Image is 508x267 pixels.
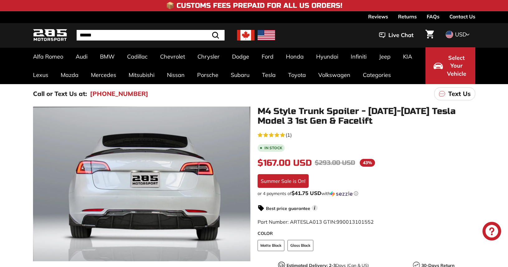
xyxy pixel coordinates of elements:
[422,25,438,46] a: Cart
[225,66,256,84] a: Subaru
[161,66,191,84] a: Nissan
[282,66,312,84] a: Toyota
[388,31,414,39] span: Live Chat
[360,159,375,167] span: 43%
[371,27,422,43] button: Live Chat
[266,206,310,211] strong: Best price guarantee
[77,30,225,41] input: Search
[446,54,467,78] span: Select Your Vehicle
[191,47,226,66] a: Chrysler
[90,89,148,98] a: [PHONE_NUMBER]
[264,146,282,150] b: In stock
[449,11,475,22] a: Contact Us
[255,47,280,66] a: Ford
[33,28,67,43] img: Logo_285_Motorsport_areodynamics_components
[315,159,355,167] span: $293.00 USD
[166,2,342,9] h4: 📦 Customs Fees Prepaid for All US Orders!
[455,31,467,38] span: USD
[330,191,353,197] img: Sezzle
[434,87,475,100] a: Text Us
[280,47,310,66] a: Honda
[258,190,475,197] div: or 4 payments of$41.75 USDwithSezzle Click to learn more about Sezzle
[368,11,388,22] a: Reviews
[94,47,121,66] a: BMW
[292,190,321,196] span: $41.75 USD
[398,11,417,22] a: Returns
[258,190,475,197] div: or 4 payments of with
[256,66,282,84] a: Tesla
[191,66,225,84] a: Porsche
[258,158,312,168] span: $167.00 USD
[427,11,439,22] a: FAQs
[258,219,374,225] span: Part Number: ARTESLA013 GTIN:
[258,174,309,188] div: Summer Sale is On!
[286,131,292,139] span: (1)
[397,47,418,66] a: KIA
[154,47,191,66] a: Chevrolet
[336,219,374,225] span: 990013101552
[373,47,397,66] a: Jeep
[85,66,122,84] a: Mercedes
[425,47,475,84] button: Select Your Vehicle
[27,66,55,84] a: Lexus
[122,66,161,84] a: Mitsubishi
[258,230,475,237] label: COLOR
[33,89,87,98] p: Call or Text Us at:
[481,222,503,242] inbox-online-store-chat: Shopify online store chat
[69,47,94,66] a: Audi
[258,107,475,126] h1: M4 Style Trunk Spoiler - [DATE]-[DATE] Tesla Model 3 1st Gen & Facelift
[448,89,471,98] p: Text Us
[312,66,357,84] a: Volkswagen
[55,66,85,84] a: Mazda
[258,131,475,139] a: 5.0 rating (1 votes)
[312,205,318,211] span: i
[27,47,69,66] a: Alfa Romeo
[226,47,255,66] a: Dodge
[357,66,397,84] a: Categories
[121,47,154,66] a: Cadillac
[310,47,344,66] a: Hyundai
[344,47,373,66] a: Infiniti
